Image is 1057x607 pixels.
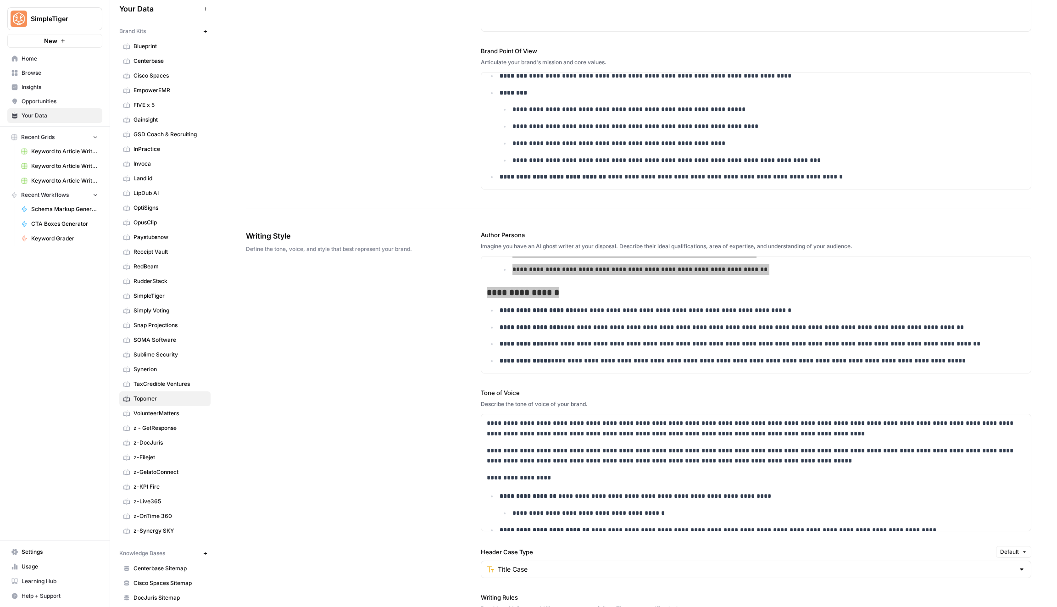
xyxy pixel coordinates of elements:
a: Topomer [119,391,211,406]
span: Centerbase [134,57,206,65]
a: SOMA Software [119,333,211,347]
span: Your Data [22,111,98,120]
span: Receipt Vault [134,248,206,256]
a: Opportunities [7,94,102,109]
a: Cisco Spaces Sitemap [119,576,211,590]
a: Browse [7,66,102,80]
span: Recent Grids [21,133,55,141]
input: Title Case [498,565,1014,574]
a: z-Synergy SKY [119,523,211,538]
a: Keyword to Article Writer (I-Q) [17,159,102,173]
span: Gainsight [134,116,206,124]
a: Keyword Grader [17,231,102,246]
span: Keyword Grader [31,234,98,243]
span: Knowledge Bases [119,549,165,557]
a: GSD Coach & Recruiting [119,127,211,142]
a: TaxCredible Ventures [119,377,211,391]
label: Writing Rules [481,593,1031,602]
span: GSD Coach & Recruiting [134,130,206,139]
a: Settings [7,545,102,559]
span: Learning Hub [22,577,98,585]
a: z-OnTime 360 [119,509,211,523]
a: CTA Boxes Generator [17,217,102,231]
span: Centerbase Sitemap [134,564,206,573]
span: SOMA Software [134,336,206,344]
span: Usage [22,562,98,571]
span: z - GetResponse [134,424,206,432]
span: Keyword to Article Writer (A-H) [31,147,98,156]
span: CTA Boxes Generator [31,220,98,228]
span: New [44,36,57,45]
a: Keyword to Article Writer (A-H) [17,144,102,159]
img: SimpleTiger Logo [11,11,27,27]
a: z-Live365 [119,494,211,509]
span: LipDub AI [134,189,206,197]
span: Home [22,55,98,63]
a: FIVE x 5 [119,98,211,112]
span: Insights [22,83,98,91]
span: InPractice [134,145,206,153]
span: z-Synergy SKY [134,527,206,535]
button: New [7,34,102,48]
span: Keyword to Article Writer (I-Q) [31,162,98,170]
a: DocJuris Sitemap [119,590,211,605]
a: Sublime Security [119,347,211,362]
a: Invoca [119,156,211,171]
a: z - GetResponse [119,421,211,435]
a: z-DocJuris [119,435,211,450]
span: Keyword to Article Writer (R-Z) [31,177,98,185]
a: Snap Projections [119,318,211,333]
span: Snap Projections [134,321,206,329]
a: Usage [7,559,102,574]
span: z-OnTime 360 [134,512,206,520]
div: Imagine you have an AI ghost writer at your disposal. Describe their ideal qualifications, area o... [481,242,1031,251]
a: Land id [119,171,211,186]
a: Cisco Spaces [119,68,211,83]
span: Brand Kits [119,27,146,35]
a: OpusClip [119,215,211,230]
span: SimpleTiger [134,292,206,300]
a: InPractice [119,142,211,156]
span: Paystubsnow [134,233,206,241]
a: z-Filejet [119,450,211,465]
span: OptiSigns [134,204,206,212]
span: Help + Support [22,592,98,600]
a: RedBeam [119,259,211,274]
span: Invoca [134,160,206,168]
span: Default [1000,548,1019,556]
button: Help + Support [7,589,102,603]
button: Default [996,546,1031,558]
span: Settings [22,548,98,556]
span: Simply Voting [134,306,206,315]
span: Sublime Security [134,351,206,359]
span: Cisco Spaces Sitemap [134,579,206,587]
a: VolunteerMatters [119,406,211,421]
a: Receipt Vault [119,245,211,259]
label: Tone of Voice [481,388,1031,397]
a: SimpleTiger [119,289,211,303]
span: Blueprint [134,42,206,50]
span: z-Live365 [134,497,206,506]
span: Your Data [119,3,200,14]
span: Cisco Spaces [134,72,206,80]
span: OpusClip [134,218,206,227]
a: Insights [7,80,102,95]
button: Workspace: SimpleTiger [7,7,102,30]
span: RudderStack [134,277,206,285]
span: Topomer [134,395,206,403]
label: Header Case Type [481,547,992,557]
span: z-GelatoConnect [134,468,206,476]
span: FIVE x 5 [134,101,206,109]
a: Centerbase Sitemap [119,561,211,576]
div: Articulate your brand's mission and core values. [481,58,1031,67]
span: Schema Markup Generator [31,205,98,213]
span: z-DocJuris [134,439,206,447]
a: Paystubsnow [119,230,211,245]
span: z-KPI Fire [134,483,206,491]
span: DocJuris Sitemap [134,594,206,602]
a: Synerion [119,362,211,377]
a: Simply Voting [119,303,211,318]
button: Recent Grids [7,130,102,144]
a: Home [7,51,102,66]
a: LipDub AI [119,186,211,200]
